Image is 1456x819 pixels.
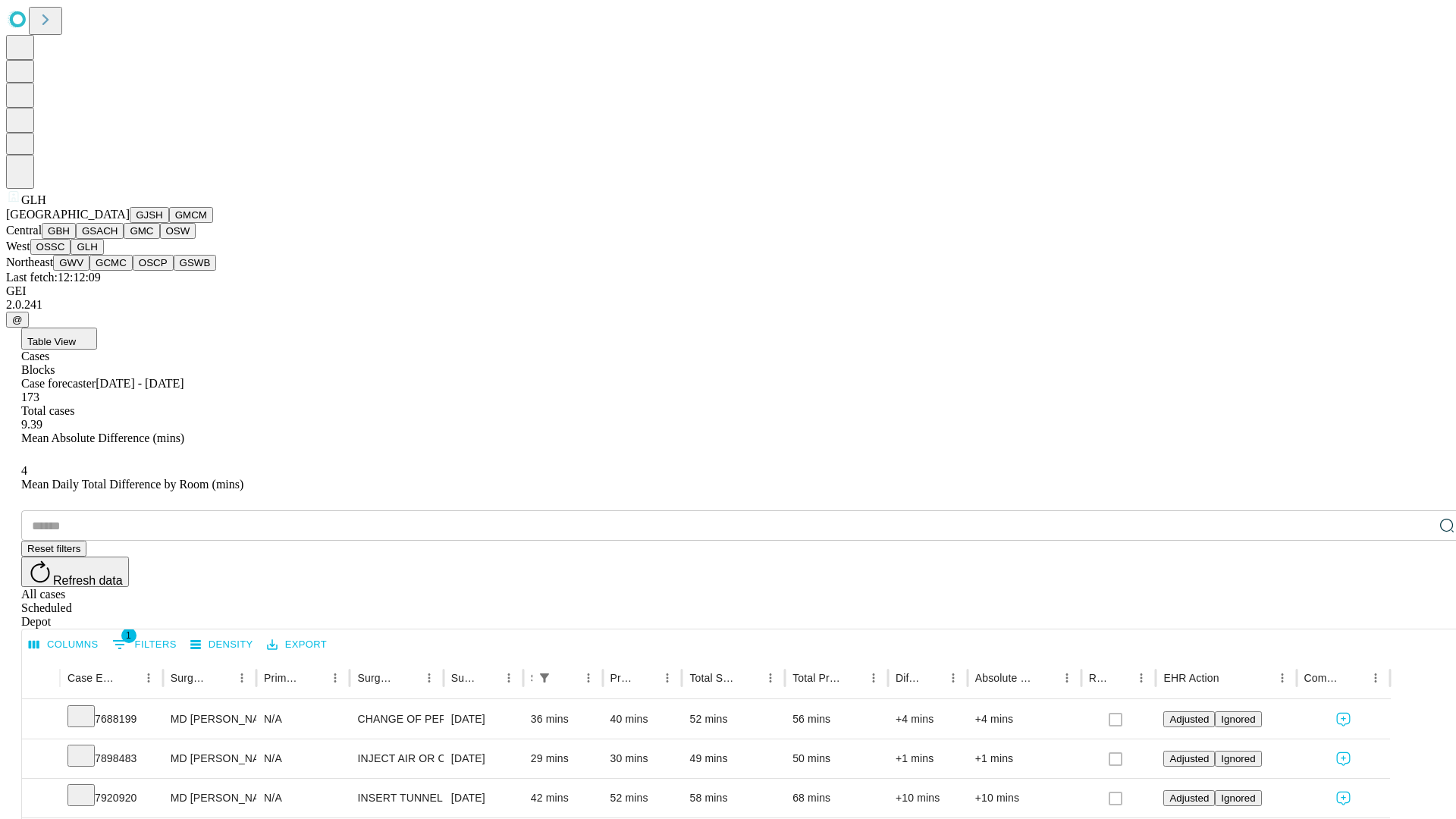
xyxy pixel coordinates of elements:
button: Menu [863,667,884,689]
div: MD [PERSON_NAME] Md [171,779,249,817]
span: GLH [21,193,46,206]
button: GSACH [76,223,124,239]
div: 7920920 [67,779,155,817]
span: 9.39 [21,418,42,431]
div: CHANGE OF PERCUTANEOUS TUBE OR DRAINAGE [MEDICAL_DATA] WITH XRAY AND [MEDICAL_DATA] [357,700,435,739]
button: Sort [477,667,498,689]
div: Predicted In Room Duration [610,672,635,684]
button: OSCP [133,255,174,271]
button: Ignored [1215,751,1261,767]
div: Difference [896,672,920,684]
span: Reset filters [27,543,80,554]
div: [DATE] [451,700,516,739]
button: Expand [30,746,52,773]
button: Menu [578,667,599,689]
span: Adjusted [1169,753,1209,764]
span: Table View [27,336,76,347]
button: Sort [1035,667,1056,689]
button: Sort [635,667,657,689]
button: Menu [1365,667,1386,689]
span: 173 [21,391,39,403]
div: +4 mins [896,700,960,739]
span: Last fetch: 12:12:09 [6,271,101,284]
div: 58 mins [689,779,777,817]
div: Scheduled In Room Duration [531,672,532,684]
div: +4 mins [975,700,1074,739]
button: GCMC [89,255,133,271]
button: GSWB [174,255,217,271]
button: GLH [71,239,103,255]
button: Sort [739,667,760,689]
div: 42 mins [531,779,595,817]
button: Adjusted [1163,790,1215,806]
button: GJSH [130,207,169,223]
span: Ignored [1221,714,1255,725]
span: Central [6,224,42,237]
div: INJECT AIR OR CONTRAST INTO [MEDICAL_DATA] [357,739,435,778]
button: Sort [842,667,863,689]
button: Sort [210,667,231,689]
div: 7688199 [67,700,155,739]
button: GBH [42,223,76,239]
span: Mean Absolute Difference (mins) [21,431,184,444]
div: INSERT TUNNELED CENTRAL VENOUS ACCESS WITH SUBQ PORT [357,779,435,817]
button: Menu [657,667,678,689]
button: Menu [943,667,964,689]
span: Total cases [21,404,74,417]
div: GEI [6,284,1450,298]
div: Absolute Difference [975,672,1034,684]
div: 56 mins [792,700,880,739]
button: Sort [921,667,943,689]
div: 52 mins [689,700,777,739]
button: GWV [53,255,89,271]
button: @ [6,312,29,328]
div: Surgery Date [451,672,475,684]
div: 7898483 [67,739,155,778]
div: N/A [264,779,342,817]
button: OSW [160,223,196,239]
span: @ [12,314,23,325]
button: Sort [1221,667,1242,689]
button: Menu [1272,667,1293,689]
div: 50 mins [792,739,880,778]
button: Sort [1344,667,1365,689]
button: Expand [30,786,52,812]
div: 2.0.241 [6,298,1450,312]
button: GMC [124,223,159,239]
div: Resolved in EHR [1089,672,1109,684]
span: Case forecaster [21,377,96,390]
div: Case Epic Id [67,672,115,684]
button: Adjusted [1163,711,1215,727]
button: Ignored [1215,790,1261,806]
div: EHR Action [1163,672,1219,684]
div: +1 mins [896,739,960,778]
button: Sort [117,667,138,689]
button: Menu [419,667,440,689]
button: Sort [397,667,419,689]
div: Surgeon Name [171,672,209,684]
div: +10 mins [896,779,960,817]
button: Sort [303,667,325,689]
span: [DATE] - [DATE] [96,377,184,390]
button: Show filters [534,667,555,689]
button: Menu [760,667,781,689]
button: Ignored [1215,711,1261,727]
div: Total Scheduled Duration [689,672,737,684]
div: 29 mins [531,739,595,778]
div: +1 mins [975,739,1074,778]
div: 49 mins [689,739,777,778]
div: 1 active filter [534,667,555,689]
span: Ignored [1221,753,1255,764]
button: Sort [1109,667,1131,689]
button: Table View [21,328,97,350]
span: Mean Daily Total Difference by Room (mins) [21,478,243,491]
span: 4 [21,464,27,477]
button: Select columns [25,633,102,657]
div: 68 mins [792,779,880,817]
div: 36 mins [531,700,595,739]
button: OSSC [30,239,71,255]
button: Menu [325,667,346,689]
span: 1 [121,628,136,643]
div: MD [PERSON_NAME] Md [171,739,249,778]
div: MD [PERSON_NAME] Md [171,700,249,739]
